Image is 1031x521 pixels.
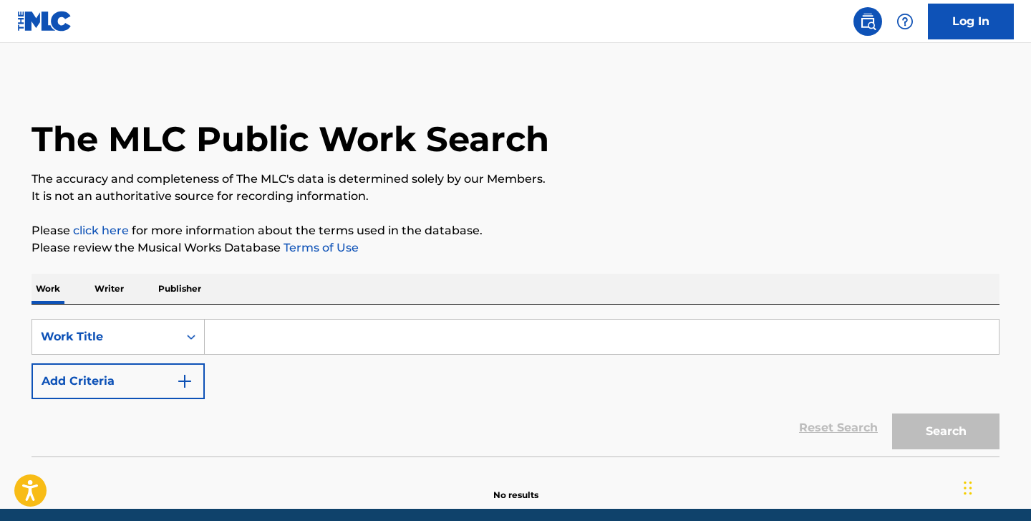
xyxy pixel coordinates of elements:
[176,373,193,390] img: 9d2ae6d4665cec9f34b9.svg
[32,319,999,457] form: Search Form
[41,328,170,345] div: Work Title
[959,452,1031,521] iframe: Chat Widget
[90,274,128,304] p: Writer
[891,7,919,36] div: Help
[853,7,882,36] a: Public Search
[32,363,205,399] button: Add Criteria
[493,472,538,502] p: No results
[17,11,72,32] img: MLC Logo
[32,274,64,304] p: Work
[154,274,205,304] p: Publisher
[32,188,999,205] p: It is not an authoritative source for recording information.
[896,13,914,30] img: help
[32,171,999,188] p: The accuracy and completeness of The MLC's data is determined solely by our Members.
[281,241,359,254] a: Terms of Use
[859,13,876,30] img: search
[73,224,129,237] a: click here
[928,4,1014,39] a: Log In
[32,222,999,239] p: Please for more information about the terms used in the database.
[964,467,972,510] div: Drag
[32,239,999,257] p: Please review the Musical Works Database
[32,118,549,161] h1: The MLC Public Work Search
